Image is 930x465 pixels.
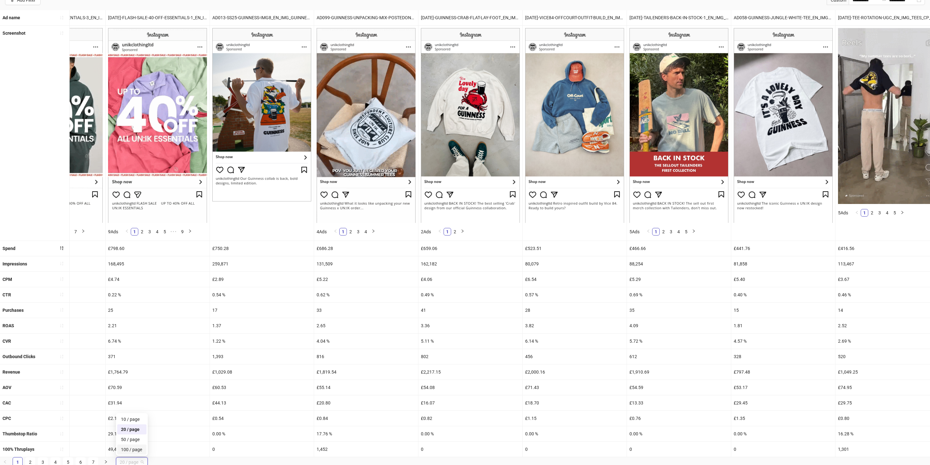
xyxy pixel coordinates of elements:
div: £31.94 [106,395,210,410]
div: 0.00 % [210,426,314,441]
span: right [104,460,108,464]
li: Previous Page [123,228,131,235]
span: left [3,460,7,464]
a: 9 [179,228,186,235]
div: 456 [523,349,627,364]
a: 5 [891,209,898,216]
div: 50 / page [117,434,146,445]
div: £0.84 [314,411,418,426]
span: sort-ascending [60,370,64,374]
b: CAC [3,400,11,405]
div: [DATE]-GUINNESS-CRAB-FLAT-LAY-FOOT_EN_IMG_GUINNESS_PP_29072025_ALLG_CC_SC4_None__ [418,10,522,25]
a: 3 [668,228,675,235]
div: 4.04 % [314,334,418,349]
div: £0.82 [418,411,522,426]
li: 3 [667,228,675,235]
div: 29.12 % [106,426,210,441]
div: [DATE]-VICE84-OFFCOURT-OUTFIT-BUILD_EN_IMG_VICE84_CP_25072025_ALLG_CC_SC4_None__ [523,10,627,25]
span: right [371,229,375,233]
div: £29.45 [731,395,835,410]
div: 15 [731,303,835,318]
div: £659.06 [418,241,522,256]
li: Next 5 Pages [169,228,179,235]
span: sort-ascending [60,447,64,451]
div: £466.66 [627,241,731,256]
div: 5.11 % [418,334,522,349]
div: 0 [418,442,522,457]
div: 88,254 [627,256,731,271]
div: 259,871 [210,256,314,271]
img: Screenshot 120232500072220356 [108,28,207,223]
div: £18.70 [523,395,627,410]
span: 5 Ads [629,229,640,234]
button: left [436,228,444,235]
div: £54.59 [627,380,731,395]
a: 4 [154,228,161,235]
div: £1,910.69 [627,364,731,380]
a: 3 [876,209,883,216]
div: 0.00 % [523,426,627,441]
a: 2 [660,228,667,235]
div: £1,029.08 [210,364,314,380]
span: right [692,229,696,233]
button: right [459,228,466,235]
li: 5 [682,228,690,235]
div: 35 [627,303,731,318]
div: £54.08 [418,380,522,395]
span: sort-ascending [60,277,64,281]
div: 10 / page [121,416,143,423]
div: £4.74 [106,272,210,287]
b: Thumbstop Ratio [3,431,37,436]
div: 0.00 % [627,426,731,441]
div: 20 / page [117,424,146,434]
b: CTR [3,292,11,297]
button: left [853,209,861,217]
div: AD013-SS25-GUINNESS-IMG8_EN_IMG_GUINNESS_CP_03062025_M_CC_SC24_None__ [210,10,314,25]
div: 25 [106,303,210,318]
span: sort-ascending [60,385,64,390]
b: Revenue [3,369,20,375]
a: 7 [72,228,79,235]
div: £6.54 [523,272,627,287]
button: right [79,228,87,235]
img: Screenshot 120230995831440356 [421,28,520,223]
div: £2,000.16 [523,364,627,380]
div: £70.59 [106,380,210,395]
b: Screenshot [3,31,26,36]
div: 328 [731,349,835,364]
li: 4 [153,228,161,235]
div: 33 [314,303,418,318]
b: 100% Thruplays [3,447,34,452]
div: 162,182 [418,256,522,271]
span: sort-ascending [60,31,64,35]
div: 0 [627,442,731,457]
li: Previous Page [853,209,861,217]
div: £0.54 [210,411,314,426]
div: £686.28 [314,241,418,256]
b: CVR [3,339,11,344]
button: right [186,228,194,235]
b: Outbound Clicks [3,354,35,359]
li: 2 [347,228,354,235]
button: right [370,228,377,235]
div: £55.14 [314,380,418,395]
li: Previous Page [645,228,652,235]
button: right [898,209,906,217]
div: [DATE]-TAILENDERS-BACK-IN-STOCK-1_EN_IMG_TAILENDERS_CP_22082025_M_CC_SC24_None__ [627,10,731,25]
div: 802 [418,349,522,364]
div: 1.37 [210,318,314,333]
li: 1 [861,209,868,217]
span: sort-ascending [60,401,64,405]
div: 131,509 [314,256,418,271]
div: £53.17 [731,380,835,395]
a: 1 [652,228,659,235]
div: 0.54 % [210,287,314,302]
li: 3 [354,228,362,235]
div: 1.81 [731,318,835,333]
div: 612 [627,349,731,364]
span: 4 Ads [317,229,327,234]
div: 1,452 [314,442,418,457]
li: Next Page [459,228,466,235]
div: 17.76 % [314,426,418,441]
